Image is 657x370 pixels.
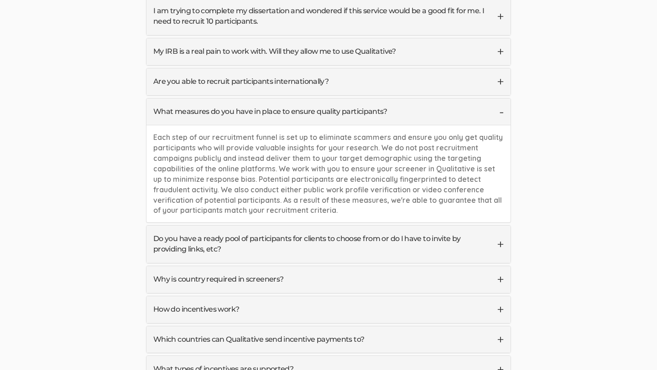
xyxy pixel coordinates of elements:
a: Are you able to recruit participants internationally? [146,68,511,95]
a: Why is country required in screeners? [146,266,511,293]
a: Do you have a ready pool of participants for clients to choose from or do I have to invite by pro... [146,226,511,263]
div: Each step of our recruitment funnel is set up to eliminate scammers and ensure you only get quali... [146,125,511,222]
a: Which countries can Qualitative send incentive payments to? [146,326,511,353]
a: What measures do you have in place to ensure quality participants? [146,98,511,125]
a: How do incentives work? [146,296,511,323]
a: My IRB is a real pain to work with. Will they allow me to use Qualitative? [146,38,511,65]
